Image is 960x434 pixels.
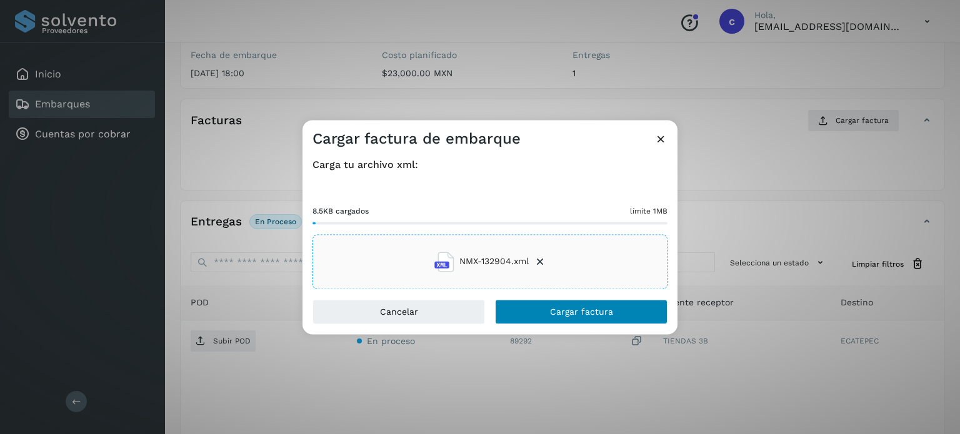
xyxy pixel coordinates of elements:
button: Cargar factura [495,299,667,324]
h4: Carga tu archivo xml: [312,159,667,170]
span: Cancelar [380,307,418,316]
button: Cancelar [312,299,485,324]
h3: Cargar factura de embarque [312,130,521,148]
span: límite 1MB [630,205,667,217]
span: NMX-132904.xml [459,255,529,269]
span: 8.5KB cargados [312,205,369,217]
span: Cargar factura [550,307,613,316]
